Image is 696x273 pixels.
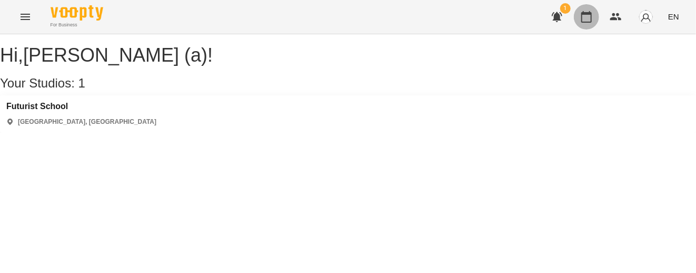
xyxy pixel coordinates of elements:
img: avatar_s.png [639,9,653,24]
a: Futurist School [6,102,156,111]
button: Menu [13,4,38,30]
button: EN [664,7,683,26]
span: For Business [51,22,103,28]
img: Voopty Logo [51,5,103,21]
p: [GEOGRAPHIC_DATA], [GEOGRAPHIC_DATA] [18,118,156,126]
span: EN [668,11,679,22]
span: 1 [78,76,85,90]
span: 1 [560,3,571,14]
